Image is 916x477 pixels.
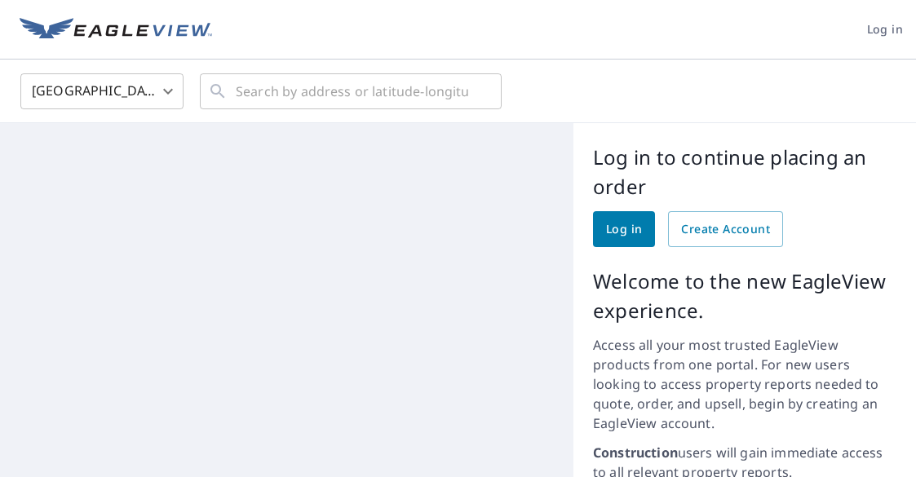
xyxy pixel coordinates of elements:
span: Create Account [681,219,770,240]
div: [GEOGRAPHIC_DATA] [20,68,184,114]
p: Welcome to the new EagleView experience. [593,267,896,325]
p: Log in to continue placing an order [593,143,896,201]
span: Log in [606,219,642,240]
input: Search by address or latitude-longitude [236,68,468,114]
a: Create Account [668,211,783,247]
strong: Construction [593,444,678,462]
p: Access all your most trusted EagleView products from one portal. For new users looking to access ... [593,335,896,433]
span: Log in [867,20,903,40]
a: Log in [593,211,655,247]
img: EV Logo [20,18,212,42]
